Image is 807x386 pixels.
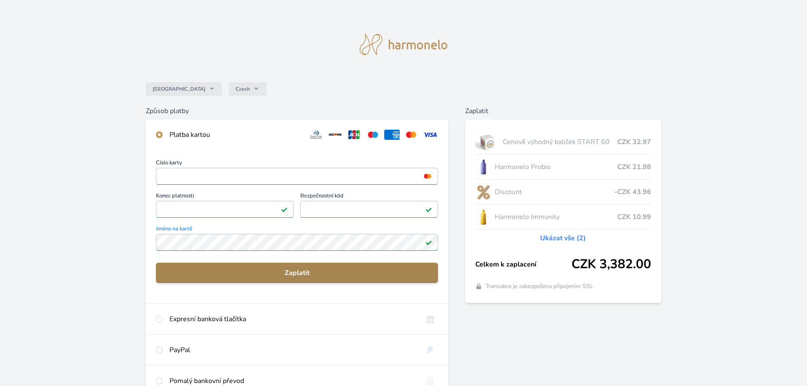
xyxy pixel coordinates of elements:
[281,206,288,213] img: Platné pole
[422,130,438,140] img: visa.svg
[425,239,432,246] img: Platné pole
[422,376,438,386] img: bankTransfer_IBAN.svg
[475,156,491,178] img: CLEAN_PROBIO_se_stinem_x-lo.jpg
[422,345,438,355] img: paypal.svg
[365,130,381,140] img: maestro.svg
[146,82,222,96] button: [GEOGRAPHIC_DATA]
[475,131,499,153] img: start.jpg
[156,263,438,283] button: Zaplatit
[156,234,438,251] input: Jméno na kartěPlatné pole
[495,212,617,222] span: Harmonelo Immunity
[503,137,617,147] span: Cenově výhodný balíček START 60
[236,86,250,92] span: Czech
[384,130,400,140] img: amex.svg
[465,106,661,116] h6: Zaplatit
[475,181,491,203] img: discount-lo.png
[153,86,205,92] span: [GEOGRAPHIC_DATA]
[617,137,651,147] span: CZK 32.97
[163,268,431,278] span: Zaplatit
[156,160,438,168] span: Číslo karty
[169,345,416,355] div: PayPal
[475,206,491,228] img: IMMUNITY_se_stinem_x-lo.jpg
[160,203,290,215] iframe: Iframe pro datum vypršení platnosti
[475,259,571,269] span: Celkem k zaplacení
[169,130,302,140] div: Platba kartou
[156,193,294,201] span: Konec platnosti
[403,130,419,140] img: mc.svg
[169,314,416,324] div: Expresní banková tlačítka
[495,187,614,197] span: Discount
[617,162,651,172] span: CZK 21.98
[169,376,416,386] div: Pomalý bankovní převod
[485,282,593,291] span: Transakce je zabezpečena připojením SSL
[571,257,651,272] span: CZK 3,382.00
[160,170,434,182] iframe: Iframe pro číslo karty
[229,82,266,96] button: Czech
[146,106,448,116] h6: Způsob platby
[327,130,343,140] img: discover.svg
[495,162,617,172] span: Harmonelo Probio
[422,172,433,180] img: mc
[308,130,324,140] img: diners.svg
[360,34,448,55] img: logo.svg
[614,187,651,197] span: -CZK 43.96
[300,193,438,201] span: Bezpečnostní kód
[156,226,438,234] span: Jméno na kartě
[347,130,362,140] img: jcb.svg
[540,233,586,243] a: Ukázat vše (2)
[425,206,432,213] img: Platné pole
[304,203,434,215] iframe: Iframe pro bezpečnostní kód
[617,212,651,222] span: CZK 10.99
[422,314,438,324] img: onlineBanking_CZ.svg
